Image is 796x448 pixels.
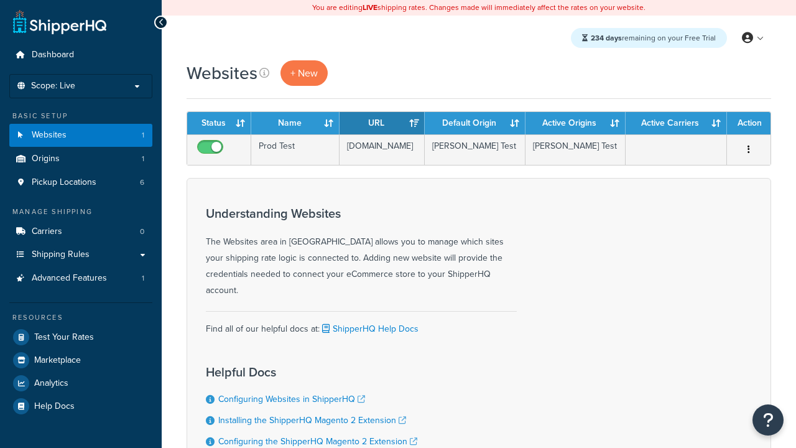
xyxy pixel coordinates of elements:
a: ShipperHQ Home [13,9,106,34]
div: remaining on your Free Trial [571,28,727,48]
a: Installing the ShipperHQ Magento 2 Extension [218,414,406,427]
span: 1 [142,154,144,164]
li: Websites [9,124,152,147]
a: Configuring Websites in ShipperHQ [218,393,365,406]
li: Advanced Features [9,267,152,290]
div: The Websites area in [GEOGRAPHIC_DATA] allows you to manage which sites your shipping rate logic ... [206,207,517,299]
th: Action [727,112,771,134]
a: Origins 1 [9,147,152,170]
h3: Understanding Websites [206,207,517,220]
a: ShipperHQ Help Docs [320,322,419,335]
div: Manage Shipping [9,207,152,217]
span: 6 [140,177,144,188]
span: Analytics [34,378,68,389]
th: URL: activate to sort column ascending [340,112,425,134]
h1: Websites [187,61,257,85]
div: Resources [9,312,152,323]
span: Origins [32,154,60,164]
span: + New [290,66,318,80]
a: + New [280,60,328,86]
th: Default Origin: activate to sort column ascending [425,112,525,134]
strong: 234 days [591,32,622,44]
li: Pickup Locations [9,171,152,194]
span: Pickup Locations [32,177,96,188]
td: Prod Test [251,134,340,165]
span: 1 [142,130,144,141]
div: Find all of our helpful docs at: [206,311,517,337]
a: Analytics [9,372,152,394]
a: Dashboard [9,44,152,67]
a: Marketplace [9,349,152,371]
th: Active Origins: activate to sort column ascending [525,112,626,134]
span: Scope: Live [31,81,75,91]
span: Websites [32,130,67,141]
th: Status: activate to sort column ascending [187,112,251,134]
a: Pickup Locations 6 [9,171,152,194]
span: Dashboard [32,50,74,60]
a: Advanced Features 1 [9,267,152,290]
td: [DOMAIN_NAME] [340,134,425,165]
a: Shipping Rules [9,243,152,266]
a: Configuring the ShipperHQ Magento 2 Extension [218,435,417,448]
span: Marketplace [34,355,81,366]
span: Advanced Features [32,273,107,284]
span: 1 [142,273,144,284]
td: [PERSON_NAME] Test [425,134,525,165]
div: Basic Setup [9,111,152,121]
a: Help Docs [9,395,152,418]
th: Name: activate to sort column ascending [251,112,340,134]
span: Test Your Rates [34,332,94,343]
td: [PERSON_NAME] Test [525,134,626,165]
span: Help Docs [34,401,75,412]
a: Test Your Rates [9,326,152,348]
b: LIVE [363,2,377,13]
li: Origins [9,147,152,170]
li: Carriers [9,220,152,243]
span: Carriers [32,226,62,237]
button: Open Resource Center [752,404,784,436]
a: Carriers 0 [9,220,152,243]
a: Websites 1 [9,124,152,147]
h3: Helpful Docs [206,365,430,379]
span: Shipping Rules [32,250,90,260]
span: 0 [140,226,144,237]
th: Active Carriers: activate to sort column ascending [626,112,727,134]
